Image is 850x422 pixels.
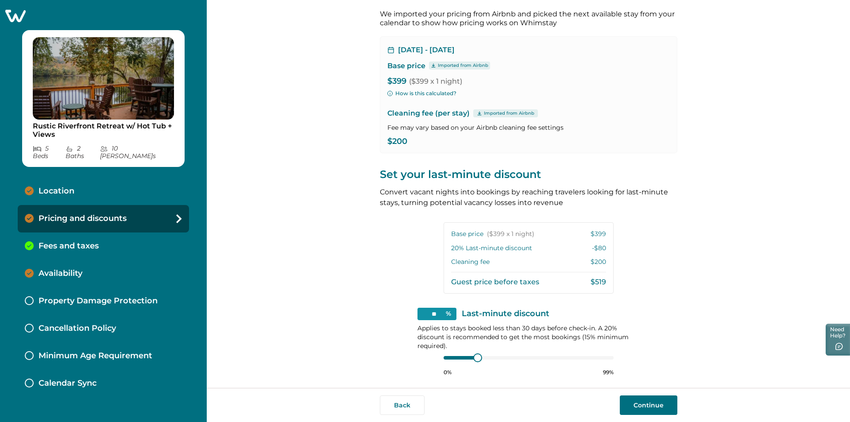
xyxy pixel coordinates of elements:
p: 0% [444,369,452,376]
p: Calendar Sync [39,379,97,388]
p: Fees and taxes [39,241,99,251]
p: $399 [591,230,606,239]
button: Continue [620,395,677,415]
button: Back [380,395,425,415]
p: We imported your pricing from Airbnb and picked the next available stay from your calendar to sho... [380,10,677,27]
p: Property Damage Protection [39,296,158,306]
p: $519 [591,278,606,286]
p: $200 [591,258,606,267]
p: Fee may vary based on your Airbnb cleaning fee settings [387,123,670,132]
span: ($399 x 1 night) [409,77,462,85]
p: $200 [387,137,670,146]
p: Pricing and discounts [39,214,127,224]
p: -$80 [592,244,606,253]
p: Cancellation Policy [39,324,116,333]
p: Location [39,186,74,196]
img: propertyImage_Rustic Riverfront Retreat w/ Hot Tub + Views [33,37,174,120]
p: Imported from Airbnb [438,62,488,69]
p: Availability [39,269,82,279]
p: 10 [PERSON_NAME] s [100,145,174,160]
span: ($399 x 1 night) [487,230,534,239]
p: Last-minute discount [462,310,549,318]
p: 20 % Last-minute discount [451,244,532,253]
p: Imported from Airbnb [484,110,534,117]
p: 99% [603,369,614,376]
p: Applies to stays booked less than 30 days before check-in. A 20% discount is recommended to get t... [417,324,640,350]
p: Base price [387,62,425,70]
p: Base price [451,230,534,239]
p: $399 [387,77,670,86]
p: 2 Bath s [66,145,100,160]
p: Cleaning fee [451,258,490,267]
p: Cleaning fee (per stay) [387,108,670,119]
p: Minimum Age Requirement [39,351,152,361]
button: How is this calculated? [387,89,456,97]
p: Set your last-minute discount [380,167,677,182]
p: Rustic Riverfront Retreat w/ Hot Tub + Views [33,122,174,139]
p: Guest price before taxes [451,278,539,286]
p: [DATE] - [DATE] [398,46,455,54]
p: Convert vacant nights into bookings by reaching travelers looking for last-minute stays, turning ... [380,187,677,208]
p: 5 Bed s [33,145,66,160]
